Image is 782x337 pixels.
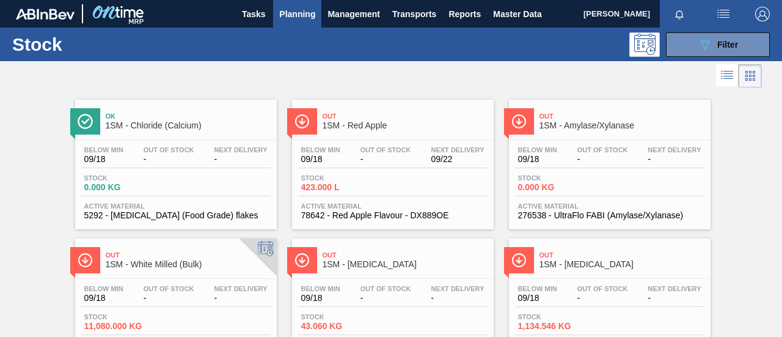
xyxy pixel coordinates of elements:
img: Ícone [294,114,310,129]
span: Out Of Stock [577,285,628,292]
span: 0.000 KG [84,183,170,192]
span: 1SM - Lactic Acid [539,260,704,269]
span: Transports [392,7,436,21]
span: 276538 - UltraFlo FABI (Amylase/Xylanase) [518,211,701,220]
span: Out [539,113,704,120]
span: 11,080.000 KG [84,322,170,331]
span: Filter [717,40,738,50]
span: Below Min [518,285,557,292]
img: Ícone [511,253,527,268]
span: 09/18 [84,155,123,164]
span: Next Delivery [214,285,268,292]
span: Reports [448,7,481,21]
span: - [360,294,411,303]
h1: Stock [12,37,181,51]
span: - [577,294,628,303]
span: Below Min [84,285,123,292]
div: List Vision [716,64,739,87]
span: Active Material [518,202,701,210]
span: 1SM - White Milled (Bulk) [106,260,271,269]
span: 1SM - Magnesium Oxide [323,260,488,269]
span: Out [323,113,488,120]
span: Stock [518,313,604,320]
span: Stock [301,174,387,182]
span: Out Of Stock [360,146,411,154]
span: Next Delivery [648,146,701,154]
span: - [431,294,484,303]
span: Stock [84,174,170,182]
span: Tasks [240,7,267,21]
div: Programming: no user selected [629,32,660,57]
span: 43.060 KG [301,322,387,331]
button: Notifications [660,6,699,23]
a: ÍconeOut1SM - Amylase/XylanaseBelow Min09/18Out Of Stock-Next Delivery-Stock0.000 KGActive Materi... [500,91,717,229]
span: Active Material [301,202,484,210]
span: Below Min [301,146,340,154]
img: TNhmsLtSVTkK8tSr43FrP2fwEKptu5GPRR3wAAAABJRU5ErkJggg== [16,9,75,20]
span: Stock [301,313,387,320]
span: 09/18 [301,155,340,164]
span: Out Of Stock [577,146,628,154]
img: Ícone [294,253,310,268]
span: 09/18 [518,294,557,303]
span: 09/18 [84,294,123,303]
span: Out Of Stock [144,285,194,292]
span: - [144,294,194,303]
span: Out Of Stock [144,146,194,154]
span: - [214,294,268,303]
span: - [214,155,268,164]
span: - [577,155,628,164]
span: Next Delivery [648,285,701,292]
img: Ícone [78,253,93,268]
span: 423.000 L [301,183,387,192]
span: - [648,155,701,164]
span: Out [323,251,488,259]
span: Management [327,7,380,21]
span: Below Min [84,146,123,154]
button: Filter [666,32,770,57]
span: Stock [84,313,170,320]
span: 09/18 [301,294,340,303]
span: Next Delivery [214,146,268,154]
span: 09/22 [431,155,484,164]
a: ÍconeOk1SM - Chloride (Calcium)Below Min09/18Out Of Stock-Next Delivery-Stock0.000 KGActive Mater... [66,91,283,229]
span: - [360,155,411,164]
span: Out Of Stock [360,285,411,292]
span: Out [539,251,704,259]
span: 09/18 [518,155,557,164]
span: Planning [279,7,315,21]
span: - [648,294,701,303]
span: Master Data [493,7,541,21]
span: 1SM - Chloride (Calcium) [106,121,271,130]
span: - [144,155,194,164]
img: Logout [755,7,770,21]
span: Next Delivery [431,285,484,292]
span: Stock [518,174,604,182]
span: 0.000 KG [518,183,604,192]
img: Ícone [78,114,93,129]
span: Below Min [301,285,340,292]
span: Active Material [84,202,268,210]
span: 1,134.546 KG [518,322,604,331]
a: ÍconeOut1SM - Red AppleBelow Min09/18Out Of Stock-Next Delivery09/22Stock423.000 LActive Material... [283,91,500,229]
div: Card Vision [739,64,762,87]
span: 1SM - Amylase/Xylanase [539,121,704,130]
img: userActions [716,7,731,21]
img: Ícone [511,114,527,129]
span: Out [106,251,271,259]
span: Next Delivery [431,146,484,154]
span: 5292 - Calcium Chloride (Food Grade) flakes [84,211,268,220]
span: Below Min [518,146,557,154]
span: 1SM - Red Apple [323,121,488,130]
span: Ok [106,113,271,120]
span: 78642 - Red Apple Flavour - DX889OE [301,211,484,220]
